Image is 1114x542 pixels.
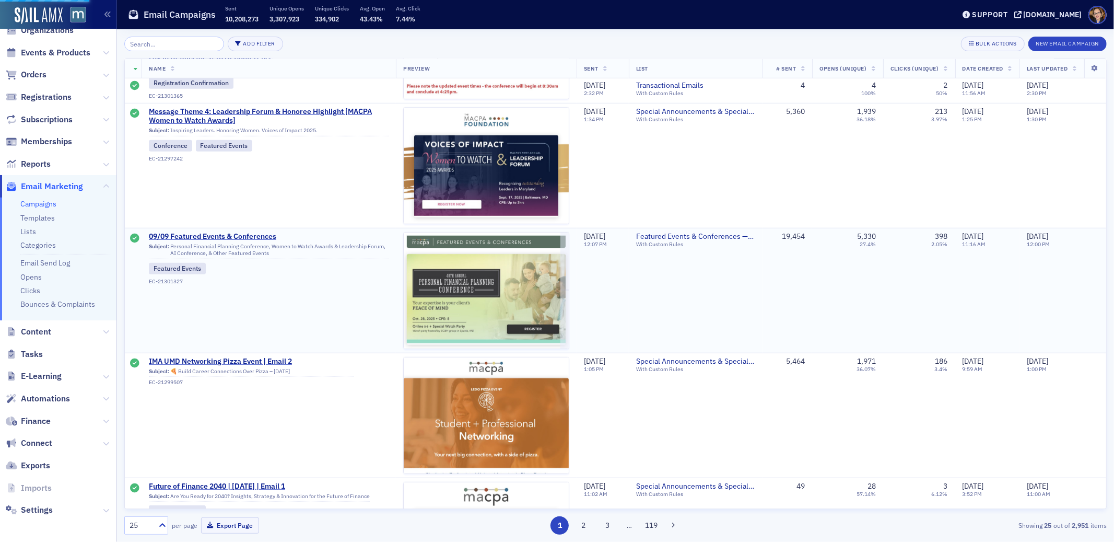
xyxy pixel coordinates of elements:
[963,490,982,498] time: 3:52 PM
[622,521,637,530] span: …
[6,371,62,382] a: E-Learning
[149,127,389,136] div: Inspiring Leaders. Honoring Women. Voices of Impact 2025.
[574,516,593,535] button: 2
[149,155,389,162] div: EC-21297242
[857,116,876,123] div: 36.18%
[21,482,52,494] span: Imports
[867,482,876,491] div: 28
[269,15,299,23] span: 3,307,923
[1070,521,1090,530] strong: 2,951
[6,393,70,405] a: Automations
[149,243,169,257] span: Subject:
[636,65,648,72] span: List
[1028,38,1107,48] a: New Email Campaign
[149,368,169,375] span: Subject:
[1027,481,1048,491] span: [DATE]
[149,482,354,491] span: Future of Finance 2040 | [DATE] | Email 1
[6,416,51,427] a: Finance
[396,15,415,23] span: 7.44%
[396,5,420,12] p: Avg. Click
[963,232,984,241] span: [DATE]
[1027,240,1050,248] time: 12:00 PM
[857,357,876,366] div: 1,971
[6,482,52,494] a: Imports
[584,232,605,241] span: [DATE]
[131,81,140,91] div: Sent
[636,107,755,117] a: Special Announcements & Special Event Invitations
[269,5,304,12] p: Unique Opens
[636,482,755,491] span: Special Announcements & Special Event Invitations
[20,272,42,282] a: Opens
[636,232,755,241] a: Featured Events & Conferences — Weekly Publication
[860,241,876,248] div: 27.4%
[770,357,805,366] div: 5,464
[149,357,354,366] a: IMA UMD Networking Pizza Event | Email 2
[149,140,192,152] div: Conference
[21,437,52,449] span: Connect
[890,65,939,72] span: Clicks (Unique)
[636,81,731,90] a: Transactional Emails
[935,357,948,366] div: 186
[1027,490,1050,498] time: 11:00 AM
[6,158,51,170] a: Reports
[131,483,140,494] div: Sent
[963,90,986,97] time: 11:56 AM
[776,65,796,72] span: # Sent
[20,213,55,223] a: Templates
[857,491,876,498] div: 57.14%
[6,136,72,147] a: Memberships
[1042,521,1053,530] strong: 25
[21,158,51,170] span: Reports
[872,81,876,90] div: 4
[63,7,86,25] a: View Homepage
[144,8,216,21] h1: Email Campaigns
[550,516,569,535] button: 1
[770,107,805,117] div: 5,360
[21,47,90,59] span: Events & Products
[225,5,259,12] p: Sent
[636,491,755,498] div: With Custom Rules
[315,15,339,23] span: 334,902
[932,241,948,248] div: 2.05%
[963,80,984,90] span: [DATE]
[149,243,389,259] div: Personal Financial Planning Conference, Women to Watch Awards & Leadership Forum, AI Conference, ...
[149,493,370,502] div: Are You Ready for 2040? Insights, Strategy & Innovation for the Future of Finance
[403,65,430,72] span: Preview
[963,356,984,366] span: [DATE]
[770,482,805,491] div: 49
[6,114,73,125] a: Subscriptions
[636,366,755,373] div: With Custom Rules
[149,232,389,241] a: 09/09 Featured Events & Conferences
[201,517,259,534] button: Export Page
[935,366,948,373] div: 3.4%
[6,69,46,80] a: Orders
[15,7,63,24] img: SailAMX
[944,81,948,90] div: 2
[21,460,50,471] span: Exports
[20,258,70,268] a: Email Send Log
[584,365,604,373] time: 1:05 PM
[6,437,52,449] a: Connect
[149,482,370,491] a: Future of Finance 2040 | [DATE] | Email 1
[1088,6,1107,24] span: Profile
[770,81,805,90] div: 4
[21,181,83,192] span: Email Marketing
[21,69,46,80] span: Orders
[932,116,948,123] div: 3.97%
[6,25,74,36] a: Organizations
[172,521,197,530] label: per page
[21,393,70,405] span: Automations
[857,366,876,373] div: 36.07%
[1027,107,1048,116] span: [DATE]
[857,232,876,241] div: 5,330
[584,80,605,90] span: [DATE]
[315,5,349,12] p: Unique Clicks
[584,90,604,97] time: 2:32 PM
[584,356,605,366] span: [DATE]
[1027,80,1048,90] span: [DATE]
[642,516,660,535] button: 119
[149,278,389,285] div: EC-21301327
[21,25,74,36] span: Organizations
[6,504,53,516] a: Settings
[972,10,1008,19] div: Support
